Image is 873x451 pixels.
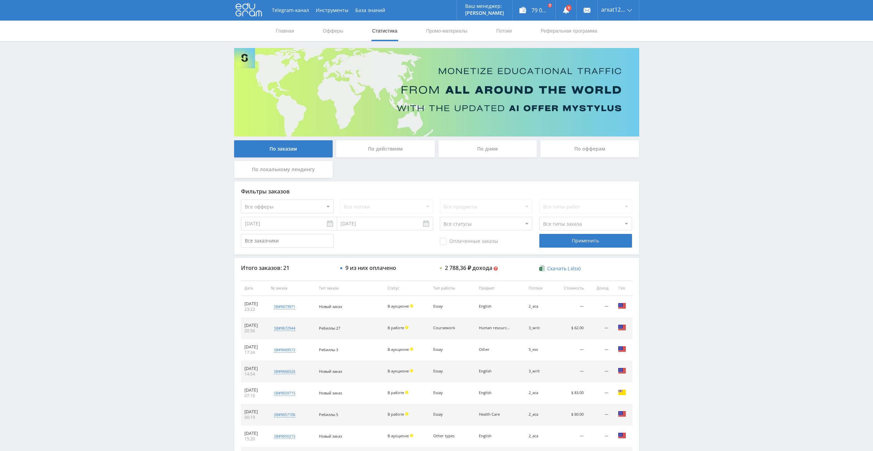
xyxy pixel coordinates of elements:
[465,3,504,9] p: Ваш менеджер:
[618,302,626,310] img: usa.png
[425,21,468,41] a: Промо-материалы
[433,369,464,373] div: Essay
[552,361,587,382] td: —
[587,426,611,447] td: —
[244,415,264,420] div: 00:19
[552,281,587,296] th: Стоимость
[244,323,264,328] div: [DATE]
[433,412,464,417] div: Essay
[475,281,525,296] th: Предмет
[529,304,549,309] div: 2_aca
[274,347,295,353] div: sb#9669572
[479,434,510,438] div: English
[433,391,464,395] div: Essay
[319,325,340,331] span: Ребиллы 27
[244,301,264,307] div: [DATE]
[319,369,342,374] span: Новый заказ
[539,234,632,248] div: Применить
[244,307,264,312] div: 23:22
[241,188,632,194] div: Фильтры заказов
[244,393,264,399] div: 07:16
[618,388,626,396] img: niu.png
[618,323,626,332] img: usa.png
[587,382,611,404] td: —
[552,318,587,339] td: $ 62.00
[529,347,549,352] div: 5_ess
[410,304,413,308] span: Холд
[479,369,510,373] div: English
[319,347,338,352] span: Ребиллы 3
[315,281,384,296] th: Тип заказа
[244,350,264,355] div: 17:34
[410,369,413,372] span: Холд
[274,390,295,396] div: sb#9659715
[552,339,587,361] td: —
[319,412,338,417] span: Ребиллы 5
[587,404,611,426] td: —
[529,369,549,373] div: 3_writ
[267,281,315,296] th: № заказа
[587,361,611,382] td: —
[479,304,510,309] div: English
[345,265,396,271] div: 9 из них оплачено
[479,347,510,352] div: Other
[529,391,549,395] div: 2_aca
[540,140,639,157] div: По офферам
[552,296,587,318] td: —
[241,234,334,248] input: Все заказчики
[244,431,264,436] div: [DATE]
[388,347,409,352] span: В аукционе
[274,434,295,439] div: sb#9650215
[479,391,510,395] div: English
[241,281,268,296] th: Дата
[430,281,475,296] th: Тип работы
[405,412,409,416] span: Холд
[336,140,435,157] div: По действиям
[587,281,611,296] th: Доход
[540,21,598,41] a: Реферальная программа
[410,434,413,437] span: Холд
[547,266,581,271] span: Скачать (.xlsx)
[445,265,492,271] div: 2 788,36 ₽ дохода
[384,281,430,296] th: Статус
[275,21,295,41] a: Главная
[410,347,413,351] span: Холд
[618,431,626,440] img: usa.png
[601,7,625,12] span: arxat1268
[433,326,464,330] div: Coursework
[388,390,404,395] span: В работе
[529,326,549,330] div: 3_writ
[319,390,342,395] span: Новый заказ
[388,433,409,438] span: В аукционе
[438,140,537,157] div: По дням
[234,140,333,157] div: По заказам
[388,325,404,330] span: В работе
[274,325,295,331] div: sb#9672944
[587,339,611,361] td: —
[319,304,342,309] span: Новый заказ
[552,404,587,426] td: $ 60.00
[322,21,344,41] a: Офферы
[244,344,264,350] div: [DATE]
[244,409,264,415] div: [DATE]
[405,326,409,329] span: Холд
[612,281,632,296] th: Гео
[234,48,639,137] img: Banner
[552,382,587,404] td: $ 83.00
[244,371,264,377] div: 14:54
[440,238,498,245] span: Оплаченные заказы
[244,366,264,371] div: [DATE]
[587,318,611,339] td: —
[495,21,513,41] a: Потоки
[552,426,587,447] td: —
[371,21,398,41] a: Статистика
[234,161,333,178] div: По локальному лендингу
[244,388,264,393] div: [DATE]
[274,412,295,417] div: sb#9657106
[319,434,342,439] span: Новый заказ
[539,265,581,272] a: Скачать (.xlsx)
[525,281,552,296] th: Потоки
[433,304,464,309] div: Essay
[241,265,334,271] div: Итого заказов: 21
[479,412,510,417] div: Health Care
